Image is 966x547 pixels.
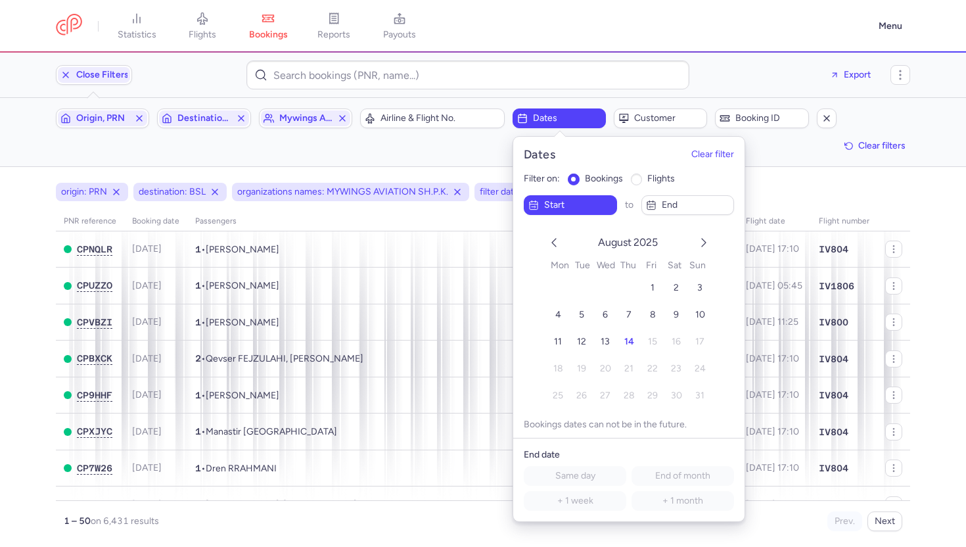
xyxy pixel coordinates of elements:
button: 16 [664,331,687,354]
span: Ariena KUKLECI [206,317,279,328]
span: 17 [695,336,704,347]
button: Same day [524,466,626,486]
span: • [195,244,279,255]
a: reports [301,12,367,41]
span: [DATE] 17:10 [746,499,799,510]
span: 2025 [633,236,660,249]
input: flights [630,174,642,185]
span: 9 [674,309,679,320]
span: [DATE] 17:10 [746,426,799,437]
span: Dren RRAHMANI [206,463,277,474]
span: to [624,200,633,210]
span: CPHRVE [77,499,112,510]
span: 15 [648,336,657,347]
button: Next [867,511,902,531]
span: statistics [118,29,156,41]
input: Search bookings (PNR, name...) [246,60,689,89]
span: • [195,463,277,474]
span: Airline & Flight No. [380,113,500,124]
span: 27 [600,390,610,401]
a: flights [170,12,235,41]
a: CitizenPlane red outlined logo [56,14,82,38]
span: CP7W26 [77,463,112,473]
button: 6 [593,304,616,327]
button: previous month [546,235,562,253]
a: statistics [104,12,170,41]
span: 1 [195,280,201,291]
button: CPBXCK [77,353,112,364]
span: 14 [624,336,633,347]
span: 5 [579,309,584,320]
span: 7 [626,309,632,320]
button: Origin, PRN [56,108,149,128]
span: IV804 [819,462,848,475]
span: [DATE] [132,499,162,510]
button: CPUZZO [77,280,112,291]
span: 21 [624,363,633,374]
p: Bookings dates can not be in the future. [513,419,745,430]
span: 24 [694,363,705,374]
button: Menu [871,14,910,39]
span: IV1806 [819,279,854,293]
button: 22 [641,358,664,381]
span: end [661,200,729,210]
span: on 6,431 results [91,515,159,527]
button: 13 [593,331,616,354]
button: 30 [664,385,687,408]
strong: 1 – 50 [64,515,91,527]
a: payouts [367,12,432,41]
button: 31 [688,385,711,408]
th: Passengers [187,212,668,231]
span: 3 [697,282,702,293]
span: Fatbardh AZEMI [206,390,279,401]
button: 7 [617,304,640,327]
span: payouts [383,29,416,41]
span: bookings [584,173,622,184]
button: Prev. [827,511,862,531]
button: CPXJYC [77,426,112,437]
span: • [195,390,279,401]
span: 13 [601,336,610,347]
button: Customer [614,108,707,128]
span: CPNQLR [77,244,112,254]
span: flights [189,29,216,41]
span: 2 [195,353,201,364]
span: 1 [195,317,201,327]
span: Nuraida ABDYKAPAR KYZY [206,244,279,255]
span: 20 [599,363,610,374]
span: 29 [647,390,658,401]
button: 25 [546,385,569,408]
button: 15 [641,331,664,354]
span: IV804 [819,352,848,366]
span: 16 [672,336,681,347]
span: IV804 [819,243,848,256]
span: 1 [195,390,201,400]
span: destination: BSL [139,185,206,199]
span: 18 [553,363,563,374]
button: start [524,195,617,215]
button: 9 [664,304,687,327]
button: 8 [641,304,664,327]
th: flight date [738,212,811,231]
span: 28 [623,390,634,401]
button: 18 [546,358,569,381]
span: [DATE] 17:10 [746,389,799,400]
span: [DATE] 17:10 [746,243,799,254]
th: Flight number [811,212,877,231]
span: 12 [577,336,586,347]
span: IV804 [819,389,848,402]
button: Booking ID [715,108,808,128]
h5: Dates [524,147,555,162]
a: bookings [235,12,301,41]
button: 1 [641,277,664,300]
span: 4 [555,309,561,320]
span: CPXJYC [77,426,112,437]
button: CP7W26 [77,463,112,474]
button: next month [696,235,712,253]
button: + 1 month [632,491,734,511]
button: 14 [617,331,640,354]
span: Clear filters [858,141,906,151]
button: 4 [546,304,569,327]
span: CPBXCK [77,353,112,364]
h6: End date [524,449,734,461]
